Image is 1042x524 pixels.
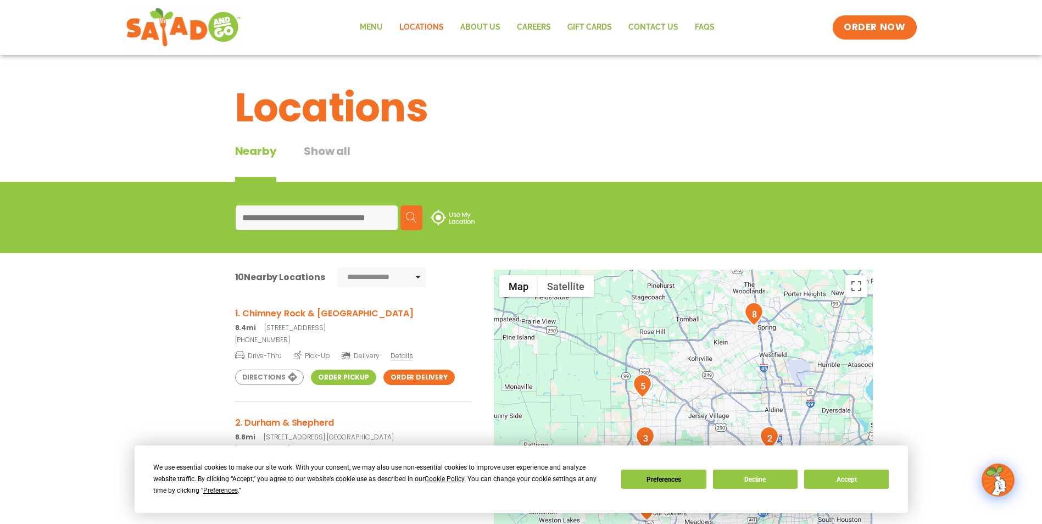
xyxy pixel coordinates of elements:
span: Pick-Up [293,350,330,361]
div: Tabbed content [235,143,378,182]
button: Preferences [621,470,706,489]
div: Nearby [235,143,277,182]
a: [PHONE_NUMBER] [235,335,471,345]
button: Show street map [499,275,538,297]
div: 8 [744,302,764,326]
img: search.svg [406,212,417,223]
a: Menu [352,15,391,40]
a: Contact Us [620,15,687,40]
a: Directions [235,370,304,385]
button: Toggle fullscreen view [845,275,867,297]
div: 2 [760,426,779,450]
a: ORDER NOW [833,15,916,40]
strong: 8.4mi [235,323,256,332]
div: Cookie Consent Prompt [135,445,908,513]
p: [STREET_ADDRESS] [GEOGRAPHIC_DATA] [235,432,471,442]
span: Delivery [341,351,379,361]
div: 5 [633,374,652,398]
span: ORDER NOW [844,21,905,34]
span: Details [391,351,413,360]
div: We use essential cookies to make our site work. With your consent, we may also use non-essential ... [153,462,608,497]
span: 10 [235,271,244,283]
img: use-location.svg [431,210,475,225]
a: Order Pickup [311,370,376,385]
strong: 8.8mi [235,432,255,442]
a: [PHONE_NUMBER] [235,444,471,454]
a: FAQs [687,15,723,40]
a: 1. Chimney Rock & [GEOGRAPHIC_DATA] 8.4mi[STREET_ADDRESS] [235,306,471,333]
a: Order Delivery [383,370,455,385]
h3: 1. Chimney Rock & [GEOGRAPHIC_DATA] [235,306,471,320]
a: GIFT CARDS [559,15,620,40]
img: new-SAG-logo-768×292 [126,5,242,49]
button: Decline [713,470,798,489]
button: Show all [304,143,350,182]
button: Show satellite imagery [538,275,594,297]
p: [STREET_ADDRESS] [235,323,471,333]
div: 3 [636,426,655,450]
a: Drive-Thru Pick-Up Delivery Details [235,347,471,361]
a: Careers [509,15,559,40]
a: 2. Durham & Shepherd 8.8mi[STREET_ADDRESS] [GEOGRAPHIC_DATA] [235,416,471,442]
img: wpChatIcon [983,465,1013,495]
a: Locations [391,15,452,40]
div: Nearby Locations [235,270,325,284]
a: About Us [452,15,509,40]
nav: Menu [352,15,723,40]
span: Preferences [203,487,238,494]
span: Drive-Thru [235,350,282,361]
button: Accept [804,470,889,489]
h1: Locations [235,78,807,137]
span: Cookie Policy [425,475,464,483]
h3: 2. Durham & Shepherd [235,416,471,430]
